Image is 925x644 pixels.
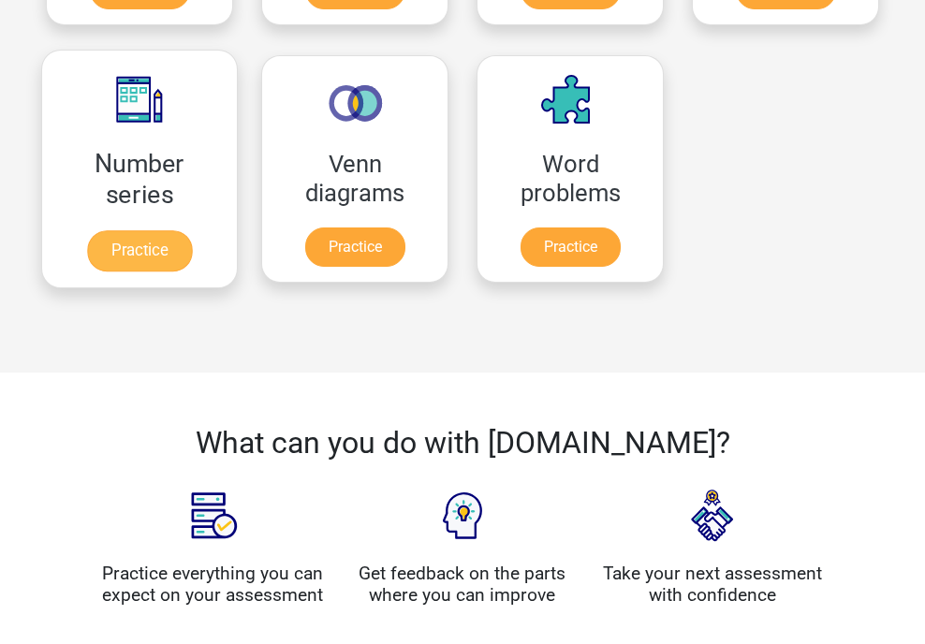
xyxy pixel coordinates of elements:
img: Interview [666,469,759,563]
a: Practice [521,227,621,267]
h4: Practice everything you can expect on your assessment [102,563,324,606]
a: Practice [87,230,192,271]
img: Feedback [416,469,509,563]
h4: Take your next assessment with confidence [601,563,823,606]
a: Practice [305,227,405,267]
h4: Get feedback on the parts where you can improve [352,563,574,606]
img: Assessment [166,469,259,563]
h2: What can you do with [DOMAIN_NAME]? [102,425,823,461]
